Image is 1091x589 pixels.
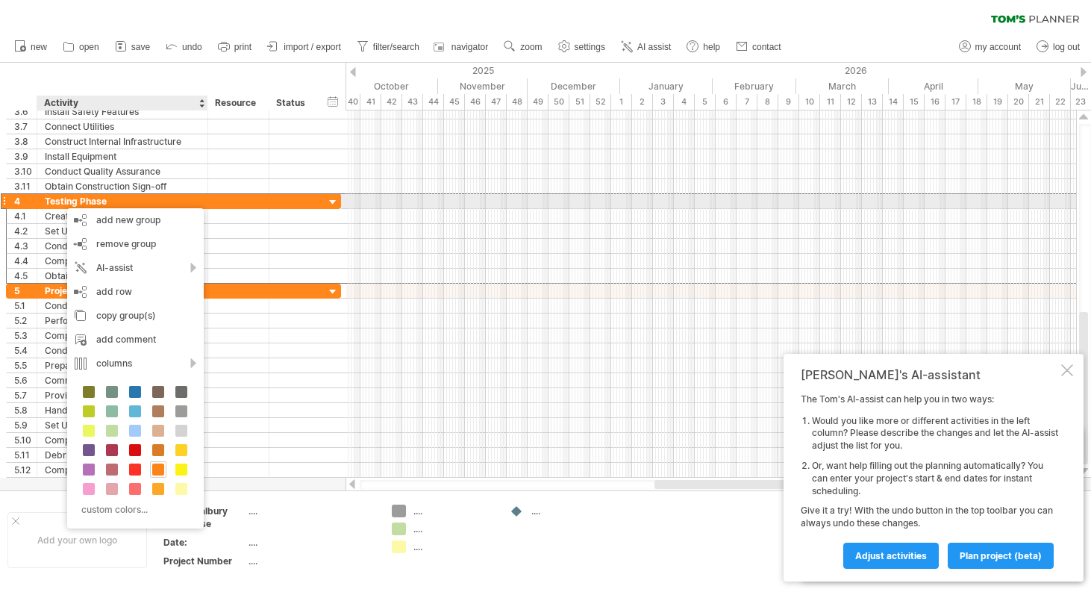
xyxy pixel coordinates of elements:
[1050,94,1071,110] div: 22
[883,94,904,110] div: 14
[31,42,47,52] span: new
[14,224,37,238] div: 4.2
[75,499,192,520] div: custom colors...
[14,149,37,163] div: 3.9
[14,418,37,432] div: 5.9
[14,134,37,149] div: 3.8
[45,343,200,358] div: Conduct Final Financial Review
[14,299,37,313] div: 5.1
[248,555,374,567] div: ....
[45,284,200,298] div: Project Completion
[7,512,147,568] div: Add your own logo
[520,42,542,52] span: zoom
[14,105,37,119] div: 3.6
[45,314,200,328] div: Perform Final Quality Assurance
[67,280,204,304] div: add row
[620,78,713,94] div: January 2026
[801,367,1058,382] div: [PERSON_NAME]'s AI-assistant
[14,209,37,223] div: 4.1
[978,78,1071,94] div: May 2026
[45,358,200,373] div: Prepare for Project Handover
[820,94,841,110] div: 11
[14,164,37,178] div: 3.10
[45,194,200,208] div: Testing Phase
[14,314,37,328] div: 5.2
[14,194,37,208] div: 4
[925,94,945,110] div: 16
[438,78,528,94] div: November 2025
[45,239,200,253] div: Conduct Comprehensive Testing
[284,42,341,52] span: import / export
[554,37,610,57] a: settings
[45,328,200,343] div: Complete Documentation
[45,403,200,417] div: Handover Project
[45,164,200,178] div: Conduct Quality Assurance
[14,403,37,417] div: 5.8
[163,536,246,549] div: Date:
[796,78,889,94] div: March 2026
[45,254,200,268] div: Compile Test Report
[67,256,204,280] div: AI-assist
[248,536,374,549] div: ....
[263,37,346,57] a: import / export
[360,94,381,110] div: 41
[569,94,590,110] div: 51
[528,78,620,94] div: December 2025
[590,94,611,110] div: 52
[1053,42,1080,52] span: log out
[67,208,204,232] div: add new group
[163,555,246,567] div: Project Number
[855,550,927,561] span: Adjust activities
[801,393,1058,568] div: The Tom's AI-assist can help you in two ways: Give it a try! With the undo button in the top tool...
[683,37,725,57] a: help
[451,42,488,52] span: navigator
[45,224,200,238] div: Set Up Test Environment
[14,448,37,462] div: 5.11
[234,42,251,52] span: print
[528,94,548,110] div: 49
[67,352,204,375] div: columns
[14,254,37,268] div: 4.4
[67,328,204,352] div: add comment
[987,94,1008,110] div: 19
[14,284,37,298] div: 5
[14,119,37,134] div: 3.7
[14,373,37,387] div: 5.6
[637,42,671,52] span: AI assist
[889,78,978,94] div: April 2026
[1008,94,1029,110] div: 20
[611,94,632,110] div: 1
[423,94,444,110] div: 44
[812,460,1058,497] li: Or, want help filling out the planning automatically? You can enter your project's start & end da...
[353,37,424,57] a: filter/search
[45,463,200,477] div: Complete Project Closure Formalities
[45,105,200,119] div: Install Safety Features
[79,42,99,52] span: open
[45,418,200,432] div: Set Up Post-Handover Support
[14,358,37,373] div: 5.5
[752,42,781,52] span: contact
[548,94,569,110] div: 50
[45,179,200,193] div: Obtain Construction Sign-off
[346,78,438,94] div: October 2025
[799,94,820,110] div: 10
[214,37,256,57] a: print
[732,37,786,57] a: contact
[14,239,37,253] div: 4.3
[45,373,200,387] div: Communicate with Stakeholders
[904,94,925,110] div: 15
[674,94,695,110] div: 4
[507,94,528,110] div: 48
[215,96,260,110] div: Resource
[111,37,154,57] a: save
[413,540,495,553] div: ....
[737,94,757,110] div: 7
[757,94,778,110] div: 8
[131,42,150,52] span: save
[716,94,737,110] div: 6
[14,269,37,283] div: 4.5
[465,94,486,110] div: 46
[45,388,200,402] div: Provide User Training
[162,37,207,57] a: undo
[948,543,1054,569] a: plan project (beta)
